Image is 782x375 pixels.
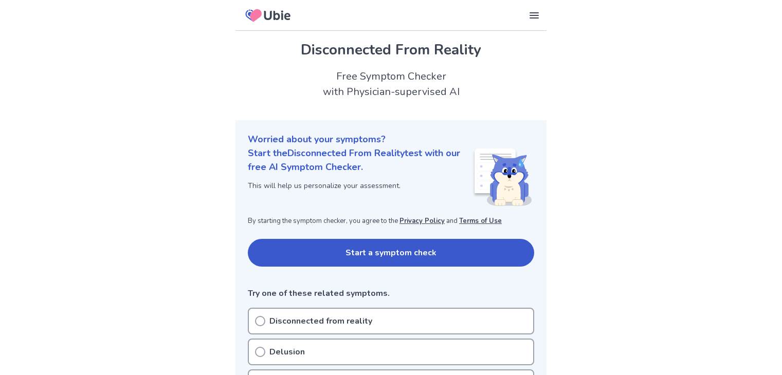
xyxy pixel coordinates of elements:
img: Shiba [472,148,532,206]
p: Worried about your symptoms? [248,133,534,146]
p: By starting the symptom checker, you agree to the and [248,216,534,227]
p: Start the Disconnected From Reality test with our free AI Symptom Checker. [248,146,472,174]
a: Terms of Use [459,216,502,226]
button: Start a symptom check [248,239,534,267]
h2: Free Symptom Checker with Physician-supervised AI [235,69,547,100]
p: Delusion [269,346,305,358]
p: This will help us personalize your assessment. [248,180,472,191]
h1: Disconnected From Reality [248,39,534,61]
p: Try one of these related symptoms. [248,287,534,299]
p: Disconnected from reality [269,315,372,327]
a: Privacy Policy [399,216,445,226]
